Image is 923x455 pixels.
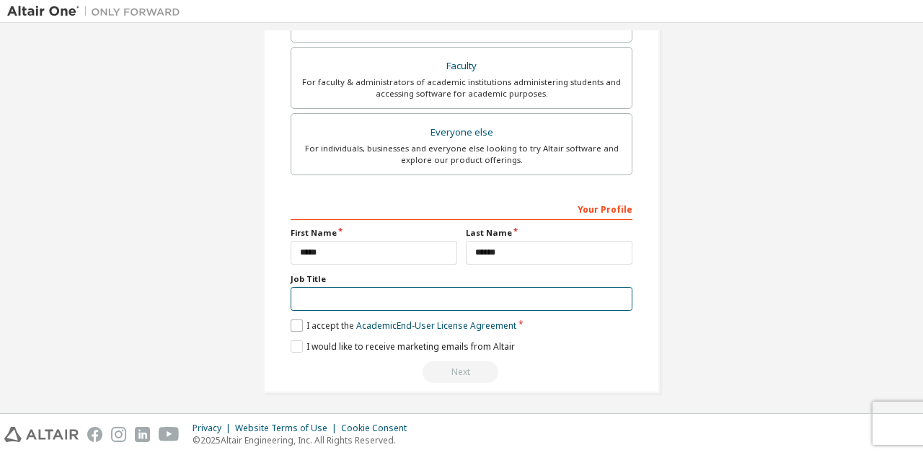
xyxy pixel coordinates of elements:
div: Read and acccept EULA to continue [291,361,632,383]
p: © 2025 Altair Engineering, Inc. All Rights Reserved. [193,434,415,446]
label: I would like to receive marketing emails from Altair [291,340,515,353]
label: Job Title [291,273,632,285]
div: Cookie Consent [341,423,415,434]
label: I accept the [291,319,516,332]
img: linkedin.svg [135,427,150,442]
div: For individuals, businesses and everyone else looking to try Altair software and explore our prod... [300,143,623,166]
label: Last Name [466,227,632,239]
img: youtube.svg [159,427,180,442]
div: Website Terms of Use [235,423,341,434]
label: First Name [291,227,457,239]
img: instagram.svg [111,427,126,442]
div: For faculty & administrators of academic institutions administering students and accessing softwa... [300,76,623,100]
img: Altair One [7,4,187,19]
div: Privacy [193,423,235,434]
a: Academic End-User License Agreement [356,319,516,332]
div: Everyone else [300,123,623,143]
div: Faculty [300,56,623,76]
img: facebook.svg [87,427,102,442]
img: altair_logo.svg [4,427,79,442]
div: Your Profile [291,197,632,220]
